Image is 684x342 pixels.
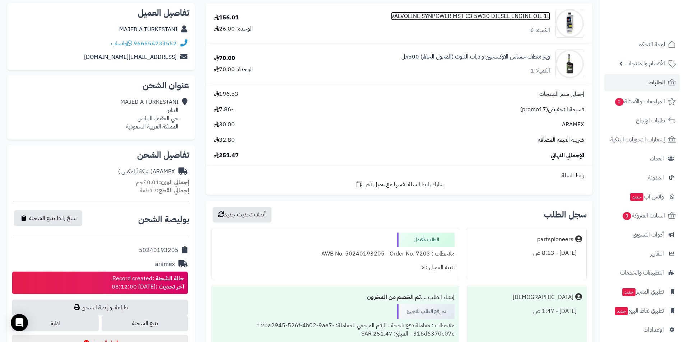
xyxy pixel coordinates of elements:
span: جديد [615,307,628,315]
strong: آخر تحديث : [155,282,184,291]
a: المدونة [604,169,680,186]
a: لوحة التحكم [604,36,680,53]
a: طلبات الإرجاع [604,112,680,129]
div: MAJED A TURKESTANI الداير، حي العقيق، الرياض المملكة العربية السعودية [120,98,178,131]
span: ( شركة أرامكس ) [118,167,153,176]
strong: حالة الشحنة : [152,274,184,283]
div: رابط السلة [209,172,590,180]
div: partspioneers [537,235,573,244]
a: السلات المتروكة3 [604,207,680,224]
button: نسخ رابط تتبع الشحنة [14,210,82,226]
div: Record created. [DATE] 08:12:00 [111,275,184,291]
span: طلبات الإرجاع [636,116,665,126]
a: MAJED A TURKESTANI [119,25,177,34]
span: ضريبة القيمة المضافة [538,136,584,144]
a: العملاء [604,150,680,167]
span: الأقسام والمنتجات [625,58,665,69]
div: الطلب مكتمل [397,233,455,247]
small: 7 قطعة [140,186,189,195]
small: 0.01 كجم [136,178,189,187]
a: واتساب [111,39,132,48]
span: التقارير [650,249,664,259]
span: قسيمة التخفيض(promo17) [520,106,584,114]
b: تم الخصم من المخزون [367,293,421,301]
span: شارك رابط السلة نفسها مع عميل آخر [365,181,443,189]
span: 30.00 [214,121,235,129]
span: ARAMEX [562,121,584,129]
span: إجمالي سعر المنتجات [539,90,584,98]
h2: بوليصة الشحن [138,215,189,224]
a: شارك رابط السلة نفسها مع عميل آخر [355,180,443,189]
h3: سجل الطلب [544,210,587,219]
a: تطبيق نقاط البيعجديد [604,302,680,319]
h2: تفاصيل العميل [13,9,189,17]
span: 2 [615,98,624,106]
a: ادارة [12,315,99,331]
div: الكمية: 1 [530,67,550,75]
span: تطبيق نقاط البيع [614,306,664,316]
div: إنشاء الطلب .... [216,290,454,304]
a: طباعة بوليصة الشحن [12,300,188,315]
span: العملاء [650,154,664,164]
a: وآتس آبجديد [604,188,680,205]
span: لوحة التحكم [638,39,665,50]
img: 1728367847-1831087-01-jpg-90x90.jpg [556,50,584,78]
span: الإجمالي النهائي [551,151,584,160]
a: المراجعات والأسئلة2 [604,93,680,110]
span: أدوات التسويق [633,230,664,240]
a: إشعارات التحويلات البنكية [604,131,680,148]
div: [DATE] - 8:13 ص [471,246,582,260]
span: 3 [623,212,631,220]
span: التطبيقات والخدمات [620,268,664,278]
div: aramex [155,260,175,268]
div: 50240193205 [139,246,178,254]
h2: عنوان الشحن [13,81,189,90]
span: نسخ رابط تتبع الشحنة [29,214,76,222]
div: تم رفع الطلب للتجهيز [397,304,455,319]
div: ARAMEX [118,168,175,176]
div: الوحدة: 70.00 [214,65,253,74]
span: الطلبات [648,78,665,88]
a: الطلبات [604,74,680,91]
strong: إجمالي القطع: [157,186,189,195]
span: -7.86 [214,106,233,114]
span: إشعارات التحويلات البنكية [610,135,665,145]
button: أضف تحديث جديد [213,207,271,222]
span: جديد [622,288,636,296]
a: الإعدادات [604,321,680,338]
a: 966554233552 [134,39,177,48]
div: الوحدة: 26.00 [214,25,253,33]
a: أدوات التسويق [604,226,680,243]
img: 1755668038-410HcnKcnHL._UF1000,1000_QL80_-90x90.jpg [556,9,584,38]
span: 251.47 [214,151,239,160]
img: logo-2.png [635,17,677,32]
a: التقارير [604,245,680,262]
span: جديد [630,193,643,201]
a: تتبع الشحنة [102,315,189,331]
div: تنبيه العميل : لا [216,261,454,275]
span: وآتس آب [629,192,664,202]
strong: إجمالي الوزن: [159,178,189,187]
span: المراجعات والأسئلة [614,97,665,107]
h2: تفاصيل الشحن [13,151,189,159]
a: [EMAIL_ADDRESS][DOMAIN_NAME] [84,53,177,61]
span: 32.80 [214,136,235,144]
a: التطبيقات والخدمات [604,264,680,281]
span: السلات المتروكة [622,211,665,221]
div: Open Intercom Messenger [11,314,28,331]
div: ملاحظات : معاملة دفع ناجحة ، الرقم المرجعي للمعاملة: 120a2945-526f-4b02-9ae7-316d6370c07c - المبل... [216,319,454,341]
span: تطبيق المتجر [622,287,664,297]
div: 156.01 [214,14,239,22]
a: وينز منظف حساس الاوكسجين و دبات التلوث (المحول الحفاز) 500مل [401,53,550,61]
div: ملاحظات : AWB No. 50240193205 - Order No. 7203 [216,247,454,261]
div: 70.00 [214,54,235,62]
span: 196.53 [214,90,238,98]
a: تطبيق المتجرجديد [604,283,680,300]
span: الإعدادات [643,325,664,335]
div: الكمية: 6 [530,26,550,34]
a: VALVOLINE SYNPOWER MST C3 5W30 DIESEL ENGINE OIL 1L [391,12,550,20]
span: المدونة [648,173,664,183]
div: [DATE] - 1:47 ص [471,304,582,318]
div: [DEMOGRAPHIC_DATA] [513,293,573,301]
